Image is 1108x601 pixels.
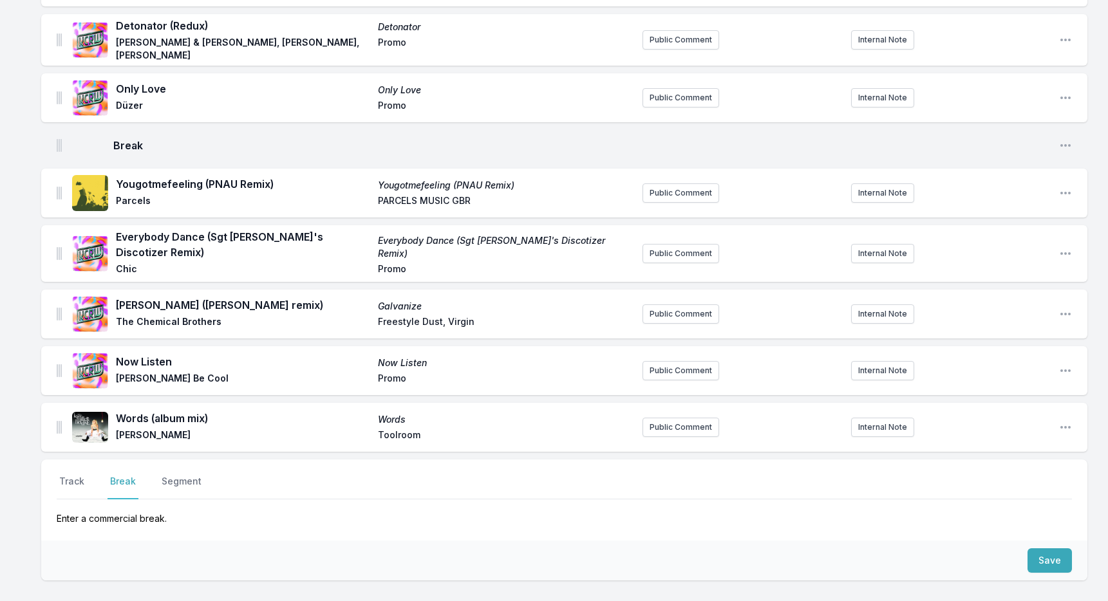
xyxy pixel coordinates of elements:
[116,411,370,426] span: Words (album mix)
[851,418,914,437] button: Internal Note
[851,88,914,107] button: Internal Note
[643,244,719,263] button: Public Comment
[378,300,632,313] span: Galvanize
[116,263,370,278] span: Chic
[116,176,370,192] span: Yougotmefeeling (PNAU Remix)
[643,88,719,107] button: Public Comment
[851,30,914,50] button: Internal Note
[57,33,62,46] img: Drag Handle
[116,354,370,369] span: Now Listen
[378,413,632,426] span: Words
[378,315,632,331] span: Freestyle Dust, Virgin
[1059,247,1072,260] button: Open playlist item options
[116,99,370,115] span: Düzer
[116,429,370,444] span: [PERSON_NAME]
[378,21,632,33] span: Detonator
[378,263,632,278] span: Promo
[378,429,632,444] span: Toolroom
[116,194,370,210] span: Parcels
[108,475,138,499] button: Break
[378,372,632,387] span: Promo
[116,297,370,313] span: [PERSON_NAME] ([PERSON_NAME] remix)
[1059,139,1072,152] button: Open playlist item options
[851,304,914,324] button: Internal Note
[57,364,62,377] img: Drag Handle
[116,315,370,331] span: The Chemical Brothers
[643,304,719,324] button: Public Comment
[116,229,370,260] span: Everybody Dance (Sgt [PERSON_NAME]'s Discotizer Remix)
[57,139,62,152] img: Drag Handle
[72,175,108,211] img: Yougotmefeeling (PNAU Remix)
[72,412,108,443] img: Words
[851,244,914,263] button: Internal Note
[378,99,632,115] span: Promo
[1059,187,1072,199] button: Open playlist item options
[643,30,719,50] button: Public Comment
[113,138,1049,153] span: Break
[851,361,914,380] button: Internal Note
[57,187,62,199] img: Drag Handle
[116,36,370,62] span: [PERSON_NAME] & [PERSON_NAME], [PERSON_NAME], [PERSON_NAME]
[116,372,370,387] span: [PERSON_NAME] Be Cool
[159,475,204,499] button: Segment
[378,194,632,210] span: PARCELS MUSIC GBR
[57,475,87,499] button: Track
[57,499,1072,525] p: Enter a commercial break.
[1059,421,1072,434] button: Open playlist item options
[57,91,62,104] img: Drag Handle
[378,356,632,369] span: Now Listen
[1059,91,1072,104] button: Open playlist item options
[57,308,62,320] img: Drag Handle
[57,421,62,434] img: Drag Handle
[643,361,719,380] button: Public Comment
[1059,33,1072,46] button: Open playlist item options
[378,234,632,260] span: Everybody Dance (Sgt [PERSON_NAME]'s Discotizer Remix)
[378,179,632,192] span: Yougotmefeeling (PNAU Remix)
[1059,308,1072,320] button: Open playlist item options
[116,18,370,33] span: Detonator (Redux)
[851,183,914,203] button: Internal Note
[72,353,108,389] img: Now Listen
[72,80,108,116] img: Only Love
[1059,364,1072,377] button: Open playlist item options
[72,22,108,58] img: Detonator
[72,236,108,272] img: Everybody Dance (Sgt Slick's Discotizer Remix)
[378,36,632,62] span: Promo
[116,81,370,97] span: Only Love
[1028,548,1072,573] button: Save
[72,296,108,332] img: Galvanize
[378,84,632,97] span: Only Love
[57,247,62,260] img: Drag Handle
[643,418,719,437] button: Public Comment
[643,183,719,203] button: Public Comment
